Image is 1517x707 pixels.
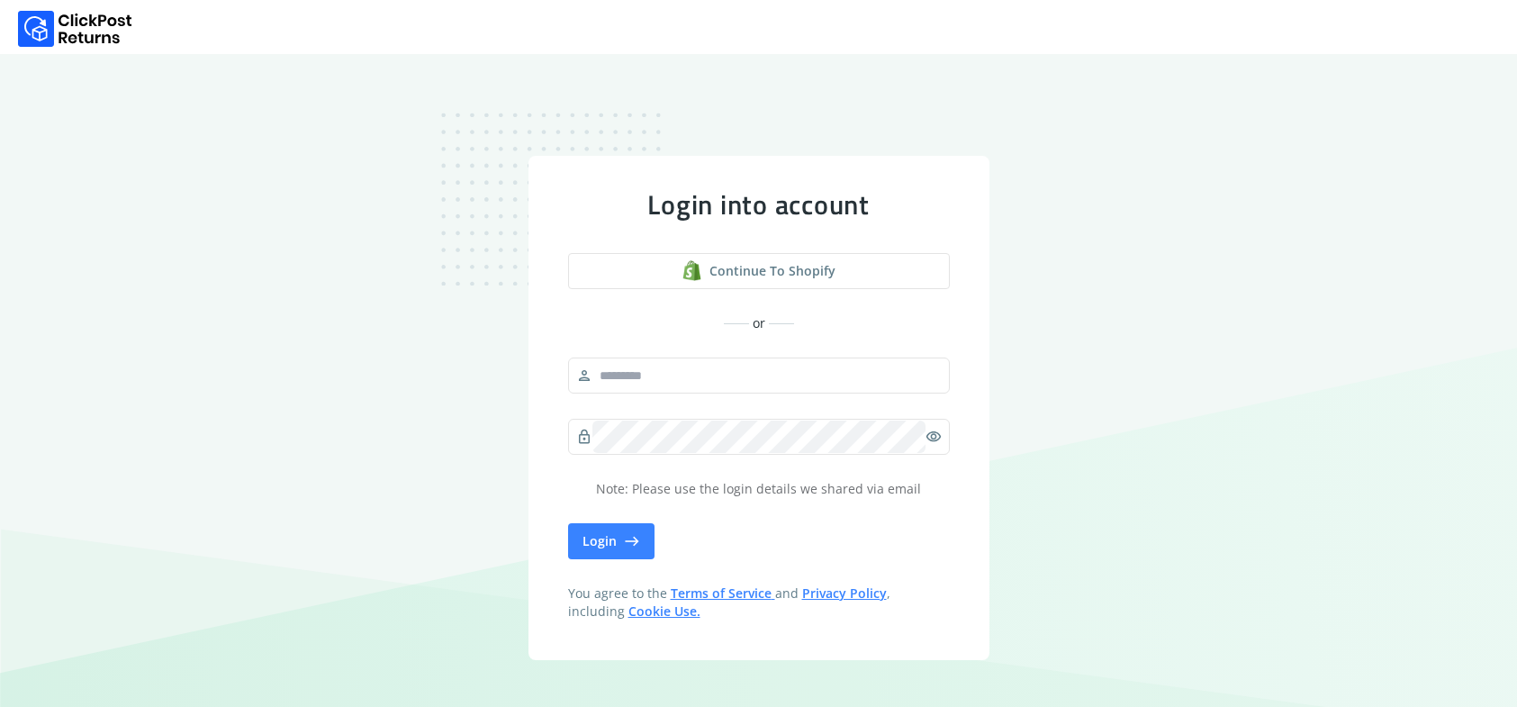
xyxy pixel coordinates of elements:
span: lock [576,424,592,449]
div: Login into account [568,188,950,221]
div: or [568,314,950,332]
img: shopify logo [682,260,702,281]
span: Continue to shopify [709,262,835,280]
a: Cookie Use. [628,603,700,620]
span: east [624,529,640,554]
span: visibility [926,424,942,449]
a: Terms of Service [671,585,775,602]
a: Privacy Policy [802,585,887,602]
button: Continue to shopify [568,253,950,289]
button: Login east [568,523,655,559]
p: Note: Please use the login details we shared via email [568,480,950,498]
span: person [576,363,592,388]
img: Logo [18,11,132,47]
span: You agree to the and , including [568,585,950,621]
a: shopify logoContinue to shopify [568,253,950,289]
